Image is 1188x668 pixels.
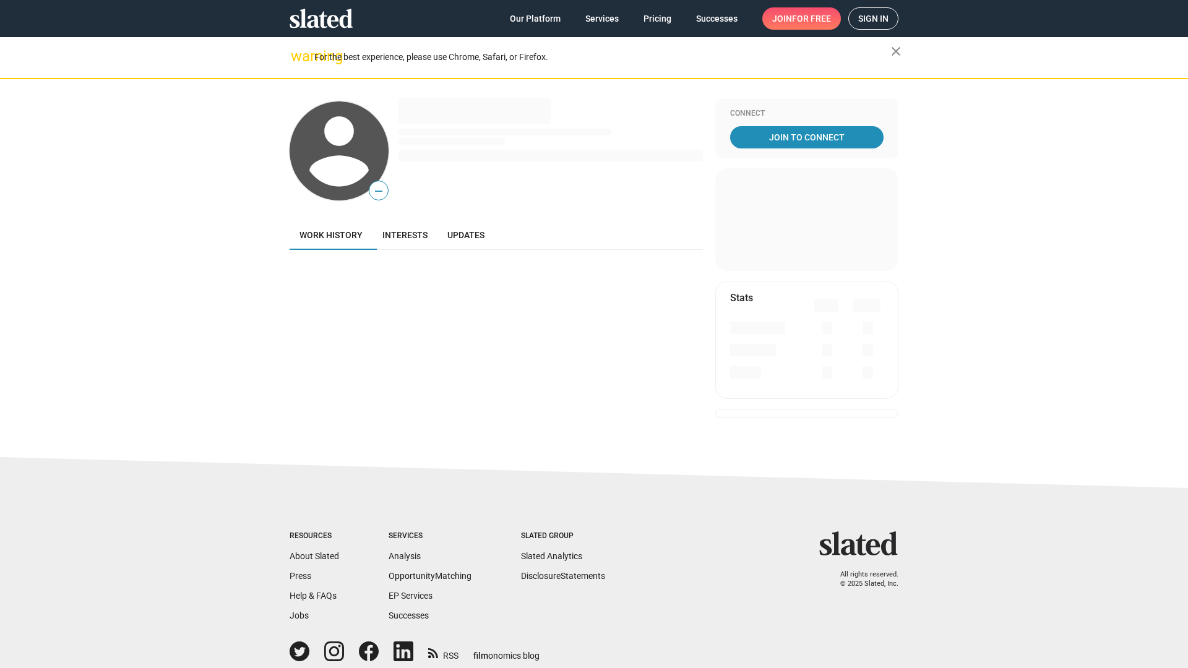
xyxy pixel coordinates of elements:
div: Connect [730,109,884,119]
span: Join To Connect [733,126,881,148]
div: Resources [290,531,339,541]
mat-card-title: Stats [730,291,753,304]
span: film [473,651,488,661]
a: Services [575,7,629,30]
a: Our Platform [500,7,570,30]
a: filmonomics blog [473,640,540,662]
a: Sign in [848,7,898,30]
a: DisclosureStatements [521,571,605,581]
a: EP Services [389,591,433,601]
p: All rights reserved. © 2025 Slated, Inc. [827,570,898,588]
mat-icon: close [889,44,903,59]
span: Successes [696,7,738,30]
span: Sign in [858,8,889,29]
a: RSS [428,643,458,662]
a: Work history [290,220,372,250]
div: Slated Group [521,531,605,541]
a: Jobs [290,610,309,620]
div: For the best experience, please use Chrome, Safari, or Firefox. [314,49,891,66]
a: Joinfor free [762,7,841,30]
span: — [369,183,388,199]
a: Interests [372,220,437,250]
a: Help & FAQs [290,591,337,601]
a: About Slated [290,551,339,561]
span: Services [585,7,619,30]
a: Press [290,571,311,581]
a: Updates [437,220,494,250]
span: Work history [299,230,363,240]
span: Pricing [643,7,671,30]
a: Pricing [634,7,681,30]
a: Slated Analytics [521,551,582,561]
a: Successes [389,610,429,620]
a: Analysis [389,551,421,561]
a: Join To Connect [730,126,884,148]
a: OpportunityMatching [389,571,471,581]
mat-icon: warning [291,49,306,64]
span: Our Platform [510,7,561,30]
span: Interests [382,230,428,240]
span: Join [772,7,831,30]
span: for free [792,7,831,30]
a: Successes [686,7,747,30]
span: Updates [447,230,484,240]
div: Services [389,531,471,541]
